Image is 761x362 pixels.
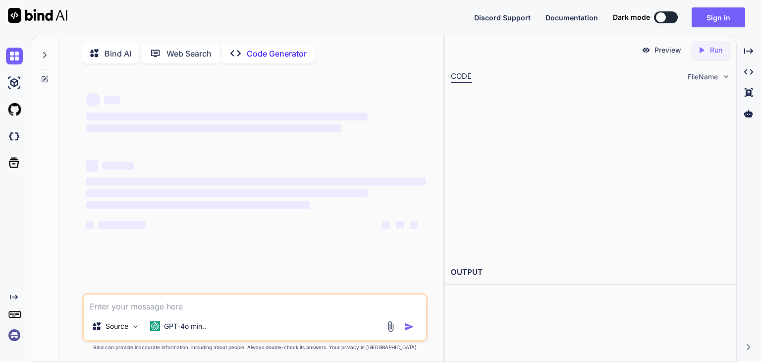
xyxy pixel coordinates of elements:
[247,48,307,60] p: Code Generator
[102,162,134,170] span: ‌
[86,160,98,172] span: ‌
[404,322,414,332] img: icon
[6,327,23,344] img: signin
[86,221,94,229] span: ‌
[6,101,23,118] img: githubLight
[642,46,651,55] img: preview
[164,321,206,331] p: GPT-4o min..
[545,12,598,23] button: Documentation
[613,12,650,22] span: Dark mode
[104,96,120,104] span: ‌
[6,128,23,145] img: darkCloudIdeIcon
[86,189,368,197] span: ‌
[86,201,310,209] span: ‌
[105,48,131,60] p: Bind AI
[474,12,531,23] button: Discord Support
[445,261,736,284] h2: OUTPUT
[98,221,146,229] span: ‌
[382,221,390,229] span: ‌
[410,221,418,229] span: ‌
[166,48,212,60] p: Web Search
[688,72,718,82] span: FileName
[545,13,598,22] span: Documentation
[131,322,140,331] img: Pick Models
[654,45,681,55] p: Preview
[6,74,23,91] img: ai-studio
[106,321,128,331] p: Source
[86,113,368,121] span: ‌
[722,72,730,81] img: chevron down
[6,48,23,64] img: chat
[82,344,428,351] p: Bind can provide inaccurate information, including about people. Always double-check its answers....
[150,321,160,331] img: GPT-4o mini
[385,321,396,332] img: attachment
[396,221,404,229] span: ‌
[8,8,67,23] img: Bind AI
[451,71,472,83] div: CODE
[86,178,426,185] span: ‌
[86,93,100,107] span: ‌
[710,45,722,55] p: Run
[692,7,745,27] button: Sign in
[86,124,341,132] span: ‌
[474,13,531,22] span: Discord Support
